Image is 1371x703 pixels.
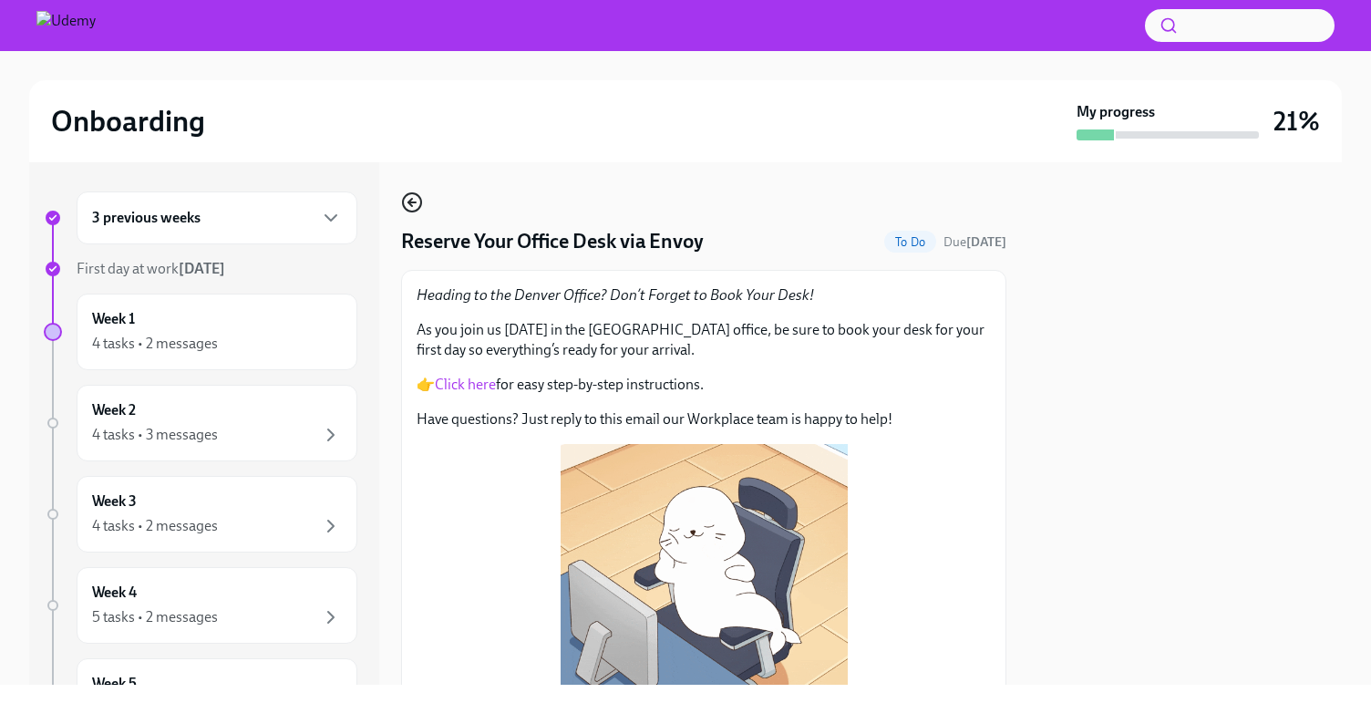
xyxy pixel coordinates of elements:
[92,516,218,536] div: 4 tasks • 2 messages
[417,320,991,360] p: As you join us [DATE] in the [GEOGRAPHIC_DATA] office, be sure to book your desk for your first d...
[51,103,205,140] h2: Onboarding
[92,425,218,445] div: 4 tasks • 3 messages
[92,208,201,228] h6: 3 previous weeks
[92,583,137,603] h6: Week 4
[1273,105,1320,138] h3: 21%
[966,234,1006,250] strong: [DATE]
[92,607,218,627] div: 5 tasks • 2 messages
[417,286,814,304] em: Heading to the Denver Office? Don’t Forget to Book Your Desk!
[943,234,1006,250] span: Due
[943,233,1006,251] span: August 23rd, 2025 11:00
[77,260,225,277] span: First day at work
[417,375,991,395] p: 👉 for easy step-by-step instructions.
[92,334,218,354] div: 4 tasks • 2 messages
[44,259,357,279] a: First day at work[DATE]
[401,228,704,255] h4: Reserve Your Office Desk via Envoy
[92,400,136,420] h6: Week 2
[179,260,225,277] strong: [DATE]
[1077,102,1155,122] strong: My progress
[92,309,135,329] h6: Week 1
[92,491,137,512] h6: Week 3
[77,191,357,244] div: 3 previous weeks
[44,476,357,553] a: Week 34 tasks • 2 messages
[435,376,496,393] a: Click here
[884,235,936,249] span: To Do
[44,385,357,461] a: Week 24 tasks • 3 messages
[92,674,137,694] h6: Week 5
[44,567,357,644] a: Week 45 tasks • 2 messages
[36,11,96,40] img: Udemy
[44,294,357,370] a: Week 14 tasks • 2 messages
[417,409,991,429] p: Have questions? Just reply to this email our Workplace team is happy to help!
